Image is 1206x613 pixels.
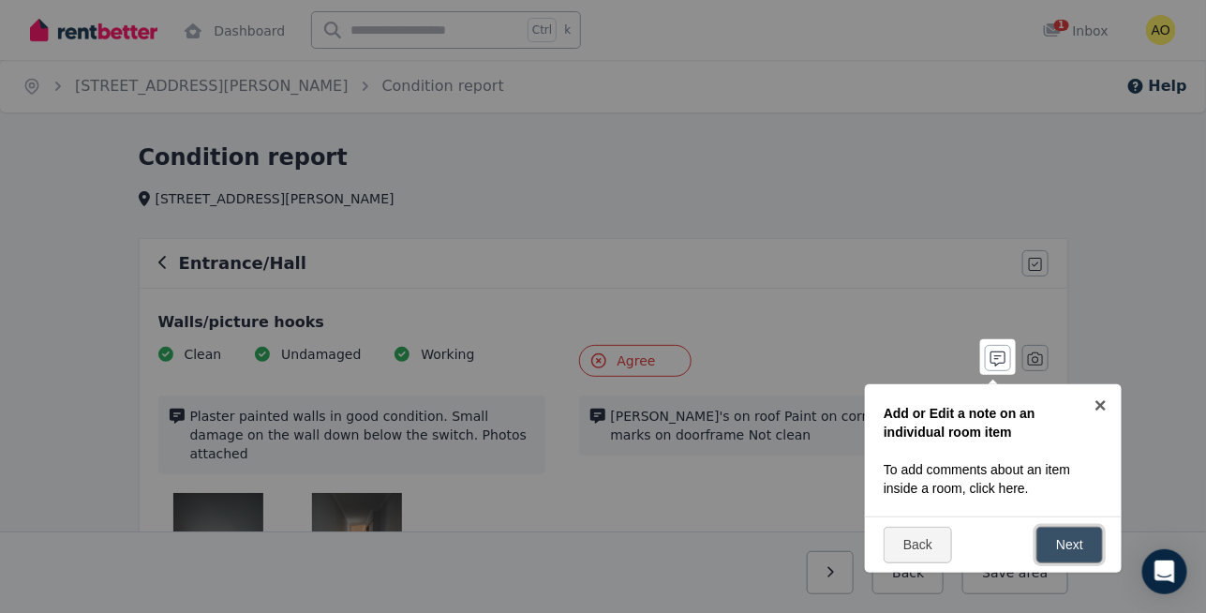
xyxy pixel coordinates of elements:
[884,527,952,563] a: Back
[1036,527,1103,563] a: Next
[884,404,1092,441] p: Add or Edit a note on an individual room item
[884,460,1092,498] p: To add comments about an item inside a room, click here.
[1142,549,1187,594] div: Open Intercom Messenger
[1079,384,1122,426] a: ×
